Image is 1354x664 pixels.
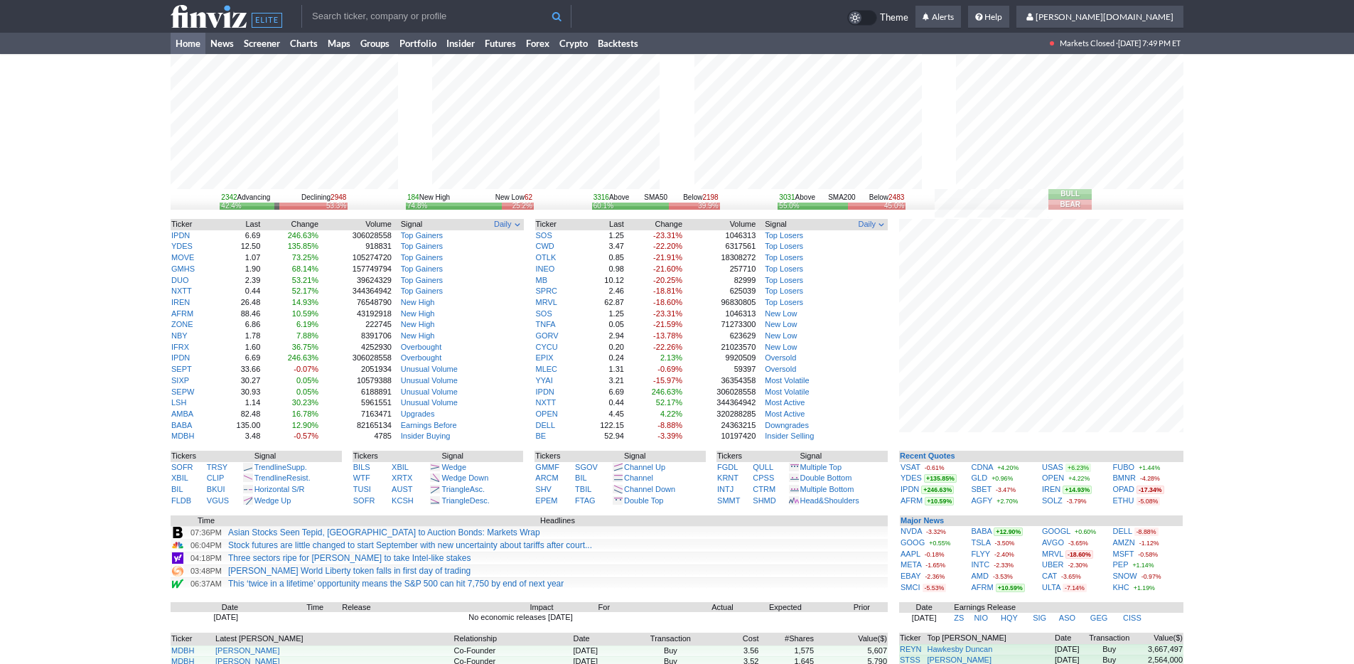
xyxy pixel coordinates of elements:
[401,242,443,250] a: Top Gainers
[536,331,559,340] a: GORV
[394,33,441,54] a: Portfolio
[765,320,797,328] a: New Low
[765,219,787,230] span: Signal
[624,496,663,505] a: Double Top
[1113,473,1136,482] a: BMNR
[401,409,435,418] a: Upgrades
[579,264,625,275] td: 0.98
[888,193,904,201] span: 2483
[624,485,675,493] a: Channel Down
[1033,614,1046,622] a: SIG
[536,242,554,250] a: CWD
[901,516,944,525] a: Major News
[205,33,239,54] a: News
[215,264,261,275] td: 1.90
[221,193,270,203] div: Advancing
[1118,33,1181,54] span: [DATE] 7:49 PM ET
[1113,527,1132,535] a: DELL
[624,473,653,482] a: Channel
[1059,614,1075,622] a: ASO
[401,320,435,328] a: New High
[779,193,795,201] span: 3031
[171,253,194,262] a: MOVE
[968,6,1009,28] a: Help
[301,193,346,203] div: Declining
[319,275,392,287] td: 39624329
[171,309,193,318] a: AFRM
[292,287,318,295] span: 52.17%
[171,496,191,505] a: FLDB
[401,276,443,284] a: Top Gainers
[331,193,346,201] span: 2948
[228,553,471,563] a: Three sectors ripe for [PERSON_NAME] to take Intel-like stakes
[579,219,625,230] th: Last
[401,231,443,240] a: Top Gainers
[171,242,193,250] a: YDES
[254,463,286,471] span: Trendline
[593,193,630,203] div: Above
[1042,538,1064,547] a: AVGO
[800,485,854,493] a: Multiple Bottom
[171,298,190,306] a: IREN
[407,193,450,203] div: New High
[319,297,392,309] td: 76548790
[319,286,392,297] td: 344364942
[288,242,318,250] span: 135.85%
[653,276,682,284] span: -20.25%
[972,572,989,580] a: AMD
[1042,463,1063,471] a: USAS
[207,485,225,493] a: BKUI
[392,496,414,505] a: KCSH
[575,496,596,505] a: FTAG
[171,343,189,351] a: IFRX
[536,353,554,362] a: EPIX
[292,253,318,262] span: 73.25%
[1113,485,1134,493] a: OPAD
[579,297,625,309] td: 62.87
[1048,189,1092,199] button: Bull
[355,33,394,54] a: Groups
[392,463,409,471] a: XBIL
[228,566,471,576] a: [PERSON_NAME] World Liberty token falls in first day of trading
[536,376,553,385] a: YYAI
[765,343,797,351] a: New Low
[215,309,261,320] td: 88.46
[392,485,412,493] a: AUST
[901,538,925,547] a: GOOG
[441,463,466,471] a: Wedge
[1113,572,1137,580] a: SNOW
[285,33,323,54] a: Charts
[779,203,799,209] div: 55.0%
[765,309,797,318] a: New Low
[171,387,194,396] a: SEPW
[1113,560,1129,569] a: PEP
[765,398,805,407] a: Most Active
[512,203,532,209] div: 25.2%
[753,485,775,493] a: CTRM
[215,219,261,230] th: Last
[536,320,556,328] a: TNFA
[254,473,286,482] span: Trendline
[401,365,458,373] a: Unusual Volume
[683,230,756,242] td: 1046313
[536,309,552,318] a: SOS
[1042,496,1063,505] a: SOLZ
[800,463,842,471] a: Multiple Top
[901,527,922,535] a: NVDA
[1113,538,1135,547] a: AMZN
[753,473,774,482] a: CPSS
[171,331,188,340] a: NBY
[579,241,625,252] td: 3.47
[401,398,458,407] a: Unusual Volume
[1123,614,1141,622] a: CISS
[717,473,738,482] a: KRNT
[536,421,556,429] a: DELL
[171,276,188,284] a: DUO
[1060,33,1118,54] span: Markets Closed ·
[653,298,682,306] span: -18.60%
[765,365,796,373] a: Oversold
[215,646,279,655] a: [PERSON_NAME]
[1113,463,1135,471] a: FUBO
[765,253,803,262] a: Top Losers
[593,193,609,201] span: 3316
